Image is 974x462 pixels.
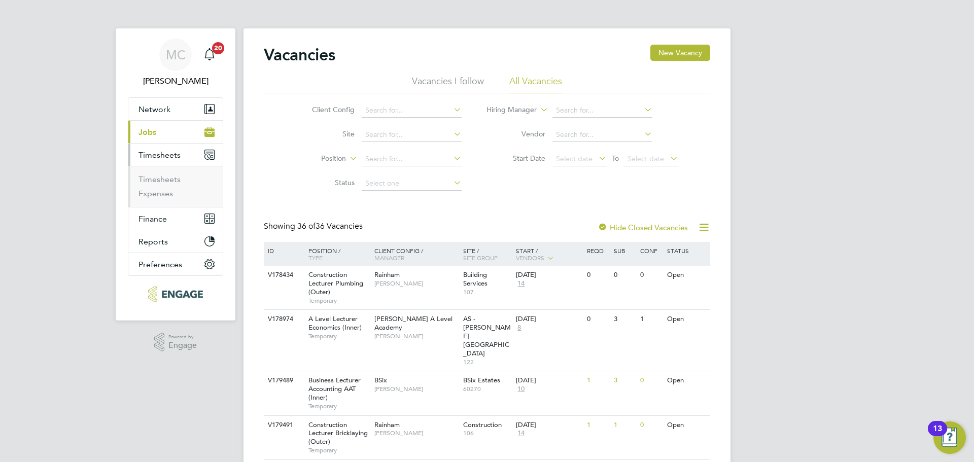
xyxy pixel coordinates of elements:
[308,254,323,262] span: Type
[128,230,223,253] button: Reports
[265,416,301,435] div: V179491
[128,253,223,275] button: Preferences
[265,242,301,259] div: ID
[297,221,363,231] span: 36 Vacancies
[638,266,664,285] div: 0
[128,98,223,120] button: Network
[138,150,181,160] span: Timesheets
[584,242,611,259] div: Reqd
[138,174,181,184] a: Timesheets
[584,416,611,435] div: 1
[168,341,197,350] span: Engage
[308,270,363,296] span: Construction Lecturer Plumbing (Outer)
[516,279,526,288] span: 14
[308,402,369,410] span: Temporary
[933,429,942,442] div: 13
[166,48,186,61] span: MC
[556,154,593,163] span: Select date
[516,421,582,430] div: [DATE]
[463,429,511,437] span: 106
[516,324,523,332] span: 8
[374,385,458,393] span: [PERSON_NAME]
[628,154,664,163] span: Select date
[463,420,502,429] span: Construction
[264,221,365,232] div: Showing
[638,242,664,259] div: Conf
[374,254,404,262] span: Manager
[296,105,355,114] label: Client Config
[128,39,223,87] a: MC[PERSON_NAME]
[372,242,461,266] div: Client Config /
[374,429,458,437] span: [PERSON_NAME]
[463,358,511,366] span: 122
[301,242,372,266] div: Position /
[128,121,223,143] button: Jobs
[362,176,462,191] input: Select one
[463,288,511,296] span: 107
[264,45,335,65] h2: Vacancies
[598,223,688,232] label: Hide Closed Vacancies
[265,371,301,390] div: V179489
[665,266,709,285] div: Open
[665,310,709,329] div: Open
[265,266,301,285] div: V178434
[296,178,355,187] label: Status
[611,242,638,259] div: Sub
[638,416,664,435] div: 0
[609,152,622,165] span: To
[513,242,584,267] div: Start /
[487,154,545,163] label: Start Date
[296,129,355,138] label: Site
[362,128,462,142] input: Search for...
[463,376,500,384] span: BSix Estates
[138,214,167,224] span: Finance
[665,242,709,259] div: Status
[308,332,369,340] span: Temporary
[611,266,638,285] div: 0
[412,75,484,93] li: Vacancies I follow
[374,314,453,332] span: [PERSON_NAME] A Level Academy
[138,127,156,137] span: Jobs
[638,310,664,329] div: 1
[199,39,220,71] a: 20
[516,315,582,324] div: [DATE]
[308,314,362,332] span: A Level Lecturer Economics (Inner)
[665,371,709,390] div: Open
[611,371,638,390] div: 3
[516,385,526,394] span: 10
[288,154,346,164] label: Position
[308,297,369,305] span: Temporary
[584,266,611,285] div: 0
[516,429,526,438] span: 14
[154,333,197,352] a: Powered byEngage
[374,420,400,429] span: Rainham
[516,254,544,262] span: Vendors
[128,144,223,166] button: Timesheets
[552,128,652,142] input: Search for...
[509,75,562,93] li: All Vacancies
[665,416,709,435] div: Open
[138,104,170,114] span: Network
[128,166,223,207] div: Timesheets
[362,152,462,166] input: Search for...
[611,310,638,329] div: 3
[128,75,223,87] span: Mark Carter
[138,189,173,198] a: Expenses
[478,105,537,115] label: Hiring Manager
[265,310,301,329] div: V178974
[516,376,582,385] div: [DATE]
[362,103,462,118] input: Search for...
[297,221,316,231] span: 36 of
[308,420,368,446] span: Construction Lecturer Bricklaying (Outer)
[638,371,664,390] div: 0
[650,45,710,61] button: New Vacancy
[138,237,168,246] span: Reports
[463,314,511,358] span: AS - [PERSON_NAME][GEOGRAPHIC_DATA]
[463,385,511,393] span: 60270
[374,270,400,279] span: Rainham
[611,416,638,435] div: 1
[374,376,387,384] span: BSix
[374,332,458,340] span: [PERSON_NAME]
[308,376,361,402] span: Business Lecturer Accounting AAT (Inner)
[148,286,202,302] img: xede-logo-retina.png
